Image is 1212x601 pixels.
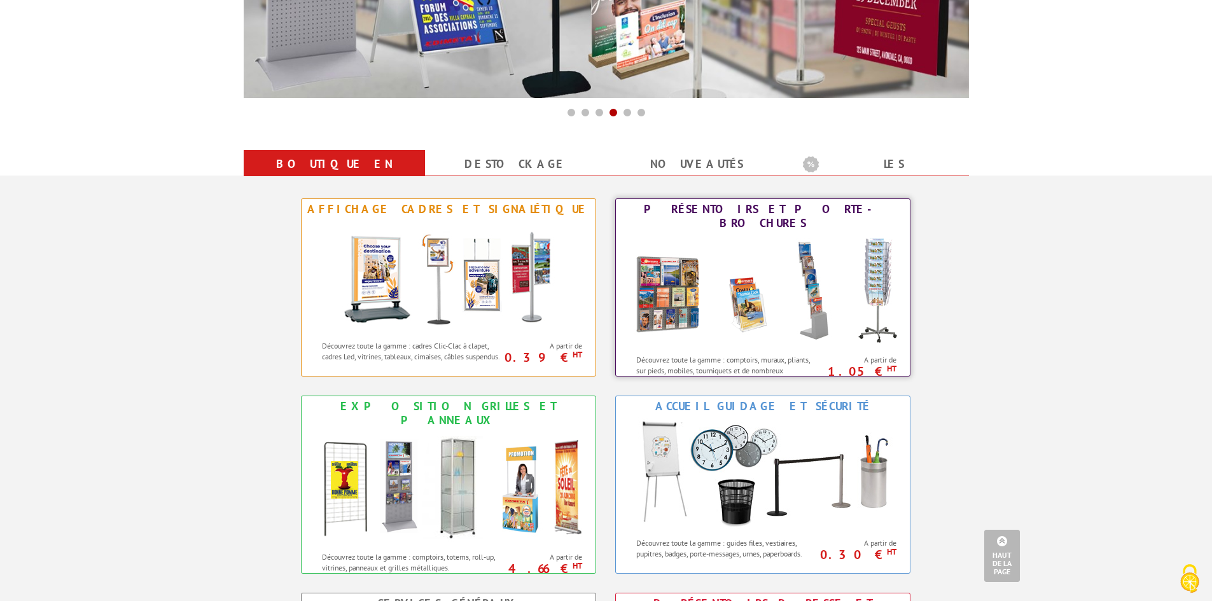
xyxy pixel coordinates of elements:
[305,202,592,216] div: Affichage Cadres et Signalétique
[322,551,503,573] p: Découvrez toute la gamme : comptoirs, totems, roll-up, vitrines, panneaux et grilles métalliques.
[984,530,1020,582] a: Haut de la page
[507,341,583,351] span: A partir de
[636,354,818,387] p: Découvrez toute la gamme : comptoirs, muraux, pliants, sur pieds, mobiles, tourniquets et de nomb...
[1167,558,1212,601] button: Cookies (fenêtre modale)
[309,431,589,545] img: Exposition Grilles et Panneaux
[623,233,903,348] img: Présentoirs et Porte-brochures
[887,546,896,557] sup: HT
[623,417,903,531] img: Accueil Guidage et Sécurité
[305,399,592,427] div: Exposition Grilles et Panneaux
[322,340,503,362] p: Découvrez toute la gamme : cadres Clic-Clac à clapet, cadres Led, vitrines, tableaux, cimaises, c...
[821,355,897,365] span: A partir de
[573,349,582,360] sup: HT
[573,560,582,571] sup: HT
[440,153,591,176] a: Destockage
[501,354,583,361] p: 0.39 €
[615,198,910,376] a: Présentoirs et Porte-brochures Présentoirs et Porte-brochures Découvrez toute la gamme : comptoir...
[619,399,907,413] div: Accueil Guidage et Sécurité
[259,153,410,198] a: Boutique en ligne
[821,538,897,548] span: A partir de
[815,368,897,375] p: 1.05 €
[887,363,896,374] sup: HT
[622,153,772,176] a: nouveautés
[615,396,910,574] a: Accueil Guidage et Sécurité Accueil Guidage et Sécurité Découvrez toute la gamme : guides files, ...
[803,153,954,198] a: Les promotions
[507,552,583,562] span: A partir de
[619,202,907,230] div: Présentoirs et Porte-brochures
[301,396,596,574] a: Exposition Grilles et Panneaux Exposition Grilles et Panneaux Découvrez toute la gamme : comptoir...
[501,565,583,572] p: 4.66 €
[636,537,818,559] p: Découvrez toute la gamme : guides files, vestiaires, pupitres, badges, porte-messages, urnes, pap...
[815,551,897,558] p: 0.30 €
[803,153,962,178] b: Les promotions
[301,198,596,376] a: Affichage Cadres et Signalétique Affichage Cadres et Signalétique Découvrez toute la gamme : cadr...
[331,219,566,334] img: Affichage Cadres et Signalétique
[1174,563,1206,595] img: Cookies (fenêtre modale)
